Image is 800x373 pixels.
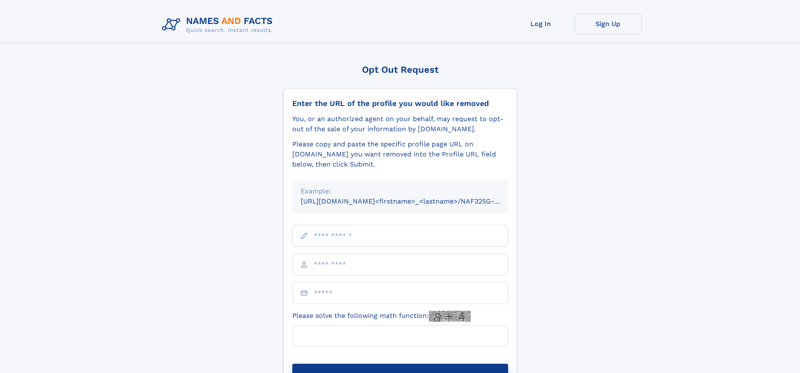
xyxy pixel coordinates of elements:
[301,197,524,205] small: [URL][DOMAIN_NAME]<firstname>_<lastname>/NAF325G-xxxxxxxx
[292,139,508,169] div: Please copy and paste the specific profile page URL on [DOMAIN_NAME] you want removed into the Pr...
[292,311,471,322] label: Please solve the following math function:
[283,64,517,75] div: Opt Out Request
[507,13,574,34] a: Log In
[301,186,500,196] div: Example:
[292,114,508,134] div: You, or an authorized agent on your behalf, may request to opt-out of the sale of your informatio...
[292,99,508,108] div: Enter the URL of the profile you would like removed
[574,13,642,34] a: Sign Up
[159,13,280,36] img: Logo Names and Facts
